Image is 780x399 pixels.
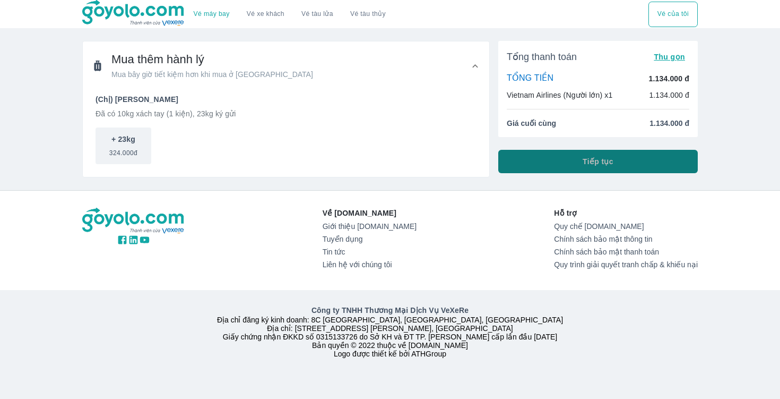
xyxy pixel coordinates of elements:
[342,2,394,27] button: Vé tàu thủy
[649,49,689,64] button: Thu gọn
[194,10,230,18] a: Vé máy bay
[507,50,577,63] span: Tổng thanh toán
[649,90,689,100] p: 1.134.000 đ
[323,248,417,256] a: Tin tức
[648,2,698,27] div: choose transportation mode
[323,260,417,269] a: Liên hệ với chúng tôi
[654,53,685,61] span: Thu gọn
[96,128,151,164] button: + 23kg324.000đ
[323,222,417,231] a: Giới thiệu [DOMAIN_NAME]
[111,69,313,80] span: Mua bây giờ tiết kiệm hơn khi mua ở [GEOGRAPHIC_DATA]
[649,118,689,129] span: 1.134.000 đ
[323,208,417,218] p: Về [DOMAIN_NAME]
[84,305,696,316] p: Công ty TNHH Thương Mại Dịch Vụ VeXeRe
[554,235,698,243] a: Chính sách bảo mật thông tin
[111,134,135,145] p: + 23kg
[185,2,394,27] div: choose transportation mode
[293,2,342,27] a: Vé tàu lửa
[507,118,556,129] span: Giá cuối cùng
[583,156,613,167] span: Tiếp tục
[323,235,417,243] a: Tuyển dụng
[554,208,698,218] p: Hỗ trợ
[83,41,489,90] div: Mua thêm hành lýMua bây giờ tiết kiệm hơn khi mua ở [GEOGRAPHIC_DATA]
[83,90,489,177] div: Mua thêm hành lýMua bây giờ tiết kiệm hơn khi mua ở [GEOGRAPHIC_DATA]
[96,128,476,164] div: scrollable baggage options
[247,10,284,18] a: Vé xe khách
[554,260,698,269] a: Quy trình giải quyết tranh chấp & khiếu nại
[82,208,185,234] img: logo
[554,222,698,231] a: Quy chế [DOMAIN_NAME]
[498,150,698,173] button: Tiếp tục
[96,94,476,105] p: (Chị) [PERSON_NAME]
[109,145,137,157] span: 324.000đ
[554,248,698,256] a: Chính sách bảo mật thanh toán
[648,2,698,27] button: Vé của tôi
[649,73,689,84] p: 1.134.000 đ
[76,305,704,358] div: Địa chỉ đăng ký kinh doanh: 8C [GEOGRAPHIC_DATA], [GEOGRAPHIC_DATA], [GEOGRAPHIC_DATA] Địa chỉ: [...
[111,52,313,67] span: Mua thêm hành lý
[507,90,612,100] p: Vietnam Airlines (Người lớn) x1
[507,73,553,84] p: TỔNG TIỀN
[96,108,476,119] p: Đã có 10kg xách tay (1 kiện), 23kg ký gửi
